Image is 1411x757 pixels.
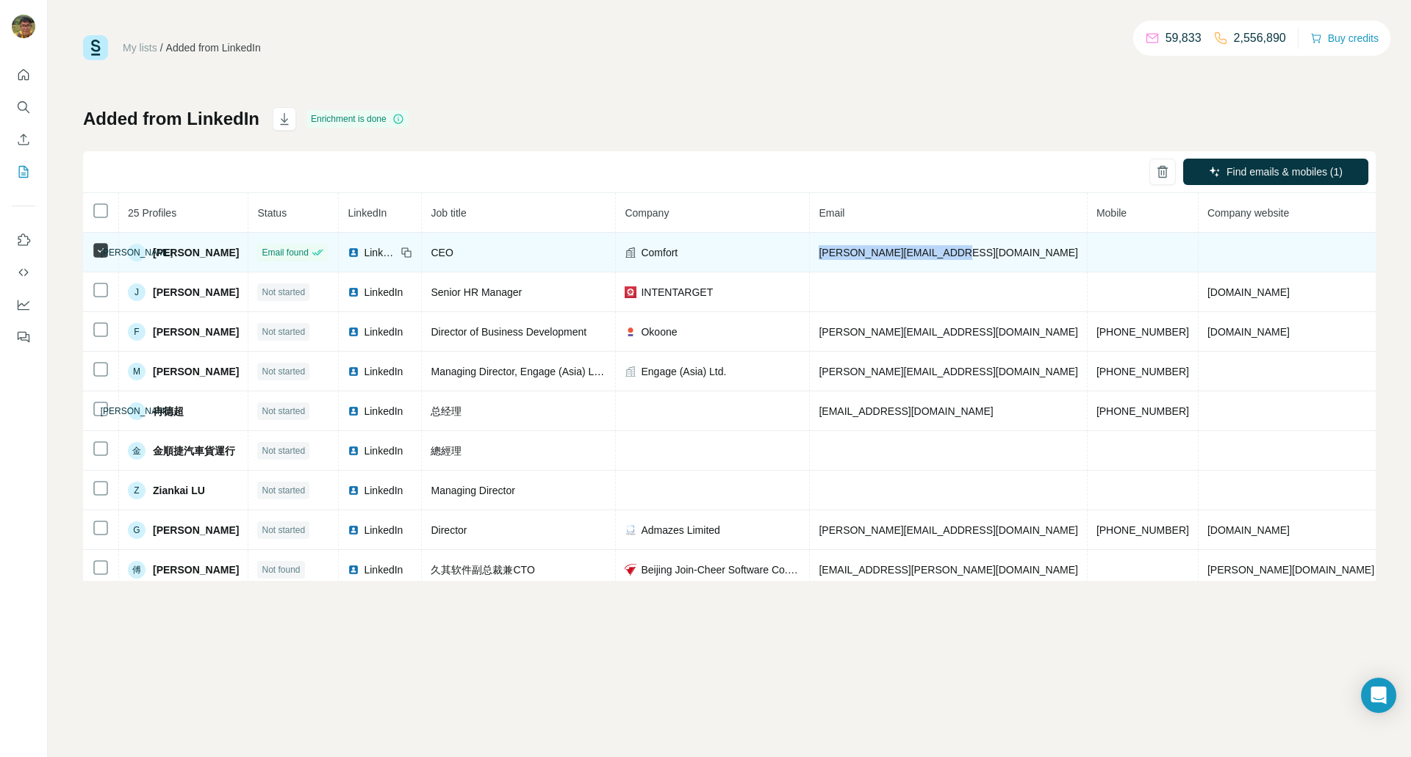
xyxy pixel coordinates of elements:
span: [PERSON_NAME][DOMAIN_NAME] [1207,564,1374,576]
span: 总经理 [431,405,462,417]
span: LinkedIn [364,404,403,419]
img: company-logo [625,286,636,298]
span: [EMAIL_ADDRESS][DOMAIN_NAME] [819,405,993,417]
span: Job title [431,207,466,219]
div: Enrichment is done [306,110,409,128]
span: [EMAIL_ADDRESS][PERSON_NAME][DOMAIN_NAME] [819,564,1077,576]
button: Enrich CSV [12,126,35,153]
span: [PHONE_NUMBER] [1096,405,1189,417]
button: Use Surfe on LinkedIn [12,227,35,253]
span: Email found [262,246,308,259]
img: LinkedIn logo [348,485,359,496]
span: INTENTARGET [641,285,713,300]
span: Not started [262,286,305,299]
div: Z [128,482,146,499]
span: [PERSON_NAME] [153,325,239,339]
span: [PERSON_NAME] [153,364,239,379]
button: Search [12,94,35,120]
img: company-logo [625,564,636,576]
p: 59,833 [1166,29,1202,47]
span: LinkedIn [348,207,387,219]
span: Find emails & mobiles (1) [1227,164,1343,179]
span: [PHONE_NUMBER] [1096,524,1189,536]
button: Dashboard [12,291,35,318]
a: My lists [123,42,157,54]
span: [PERSON_NAME][EMAIL_ADDRESS][DOMAIN_NAME] [819,524,1077,536]
span: LinkedIn [364,325,403,339]
img: LinkedIn logo [348,286,359,298]
span: [PERSON_NAME][EMAIL_ADDRESS][DOMAIN_NAME] [819,366,1077,377]
span: Not started [262,405,305,418]
span: LinkedIn [364,483,403,498]
img: company-logo [625,524,636,536]
span: Managing Director, Engage (Asia) Ltd. - Technology & Risk Advisory [431,366,741,377]
button: My lists [12,159,35,185]
span: LinkedIn [364,562,403,577]
img: LinkedIn logo [348,405,359,417]
img: LinkedIn logo [348,564,359,576]
span: Company [625,207,669,219]
span: LinkedIn [364,285,403,300]
img: LinkedIn logo [348,247,359,258]
img: LinkedIn logo [348,366,359,377]
img: Avatar [12,15,35,38]
span: [DOMAIN_NAME] [1207,286,1290,298]
span: [PERSON_NAME] [153,285,239,300]
span: Managing Director [431,485,514,496]
div: G [128,521,146,539]
span: Not started [262,444,305,457]
img: LinkedIn logo [348,524,359,536]
p: 2,556,890 [1234,29,1286,47]
span: Beijing Join-Cheer Software Co., Ltd. [641,562,800,577]
span: LinkedIn [364,443,403,458]
span: [PERSON_NAME] [153,523,239,537]
img: Surfe Logo [83,35,108,60]
span: [DOMAIN_NAME] [1207,326,1290,338]
div: Added from LinkedIn [166,40,261,55]
span: Mobile [1096,207,1127,219]
span: [PHONE_NUMBER] [1096,366,1189,377]
button: Feedback [12,324,35,350]
span: [PERSON_NAME] [153,562,239,577]
div: 金 [128,442,146,460]
span: [PHONE_NUMBER] [1096,326,1189,338]
div: J [128,283,146,301]
img: LinkedIn logo [348,326,359,338]
span: 金順捷汽車貨運行 [153,443,235,458]
span: Status [257,207,287,219]
span: Email [819,207,844,219]
span: [PERSON_NAME] [153,245,239,260]
span: Okoone [641,325,677,339]
div: Open Intercom Messenger [1361,678,1396,713]
span: Senior HR Manager [431,286,522,298]
span: [PERSON_NAME][EMAIL_ADDRESS][DOMAIN_NAME] [819,247,1077,258]
span: Not started [262,484,305,497]
span: LinkedIn [364,523,403,537]
span: Admazes Limited [641,523,719,537]
span: Company website [1207,207,1289,219]
div: [PERSON_NAME] [128,244,146,261]
button: Buy credits [1310,28,1379,48]
span: LinkedIn [364,364,403,379]
div: 傅 [128,561,146,579]
span: Not started [262,365,305,378]
span: LinkedIn [364,245,396,260]
button: Find emails & mobiles (1) [1183,159,1368,185]
span: 久其软件副总裁兼CTO [431,564,534,576]
span: Director of Business Development [431,326,586,338]
span: Engage (Asia) Ltd. [641,364,726,379]
span: Comfort [641,245,678,260]
img: LinkedIn logo [348,445,359,457]
img: company-logo [625,326,636,338]
button: Quick start [12,62,35,88]
div: [PERSON_NAME] [128,402,146,420]
h1: Added from LinkedIn [83,107,259,131]
span: 總經理 [431,445,462,457]
span: CEO [431,247,453,258]
span: Ziankai LU [153,483,205,498]
span: 冉德超 [153,404,184,419]
span: Not found [262,563,300,576]
li: / [160,40,163,55]
span: [PERSON_NAME][EMAIL_ADDRESS][DOMAIN_NAME] [819,326,1077,338]
span: Not started [262,325,305,338]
